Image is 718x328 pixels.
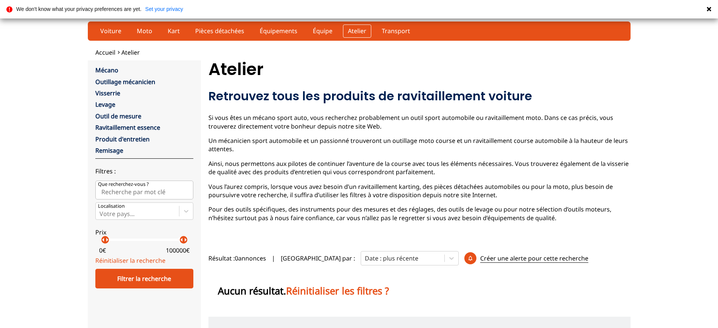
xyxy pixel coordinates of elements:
[95,89,120,97] a: Visserrie
[208,159,631,176] p: Ainsi, nous permettons aux pilotes de continuer l’aventure de la course avec tous les éléments né...
[95,78,155,86] a: Outillage mécanicien
[95,25,126,37] a: Voiture
[98,181,149,188] p: Que recherchez-vous ?
[100,210,101,217] input: Votre pays...
[480,254,588,263] p: Créer une alerte pour cette recherche
[95,123,160,132] a: Ravitaillement essence
[281,254,355,262] p: [GEOGRAPHIC_DATA] par :
[190,25,249,37] a: Pièces détachées
[132,25,157,37] a: Moto
[95,146,123,155] a: Remisage
[98,203,125,210] p: Localisation
[208,205,631,222] p: Pour des outils spécifiques, des instruments pour des mesures et des réglages, des outils de leva...
[95,112,141,120] a: Outil de mesure
[218,284,389,298] p: Aucun résultat.
[95,256,165,265] a: Réinitialiser la recherche
[99,235,108,244] p: arrow_left
[208,60,631,78] h1: Atelier
[95,66,118,74] a: Mécano
[95,269,193,288] div: Filtrer la recherche
[95,167,193,175] p: Filtres :
[286,284,389,297] span: Réinitialiser les filtres ?
[377,25,415,37] a: Transport
[103,235,112,244] p: arrow_right
[255,25,302,37] a: Équipements
[99,246,106,254] p: 0 €
[163,25,185,37] a: Kart
[95,100,115,109] a: Levage
[145,6,183,12] a: Set your privacy
[177,235,186,244] p: arrow_left
[208,136,631,153] p: Un mécanicien sport automobile et un passionné trouveront un outillage moto course et un ravitail...
[343,25,371,37] a: Atelier
[208,89,631,104] h2: Retrouvez tous les produits de ravitaillement voiture
[181,235,190,244] p: arrow_right
[95,48,115,57] a: Accueil
[95,181,193,199] input: Que recherchez-vous ?
[121,48,140,57] a: Atelier
[95,228,193,236] p: Prix
[272,254,275,262] span: |
[166,246,190,254] p: 100000 €
[208,113,631,130] p: Si vous êtes un mécano sport auto, vous recherchez probablement un outil sport automobile ou ravi...
[16,6,141,12] p: We don't know what your privacy preferences are yet.
[95,135,150,143] a: Produit d'entretien
[208,182,631,199] p: Vous l’aurez compris, lorsque vous avez besoin d’un ravitaillement karting, des pièces détachées ...
[208,254,266,262] span: Résultat : 0 annonces
[308,25,337,37] a: Équipe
